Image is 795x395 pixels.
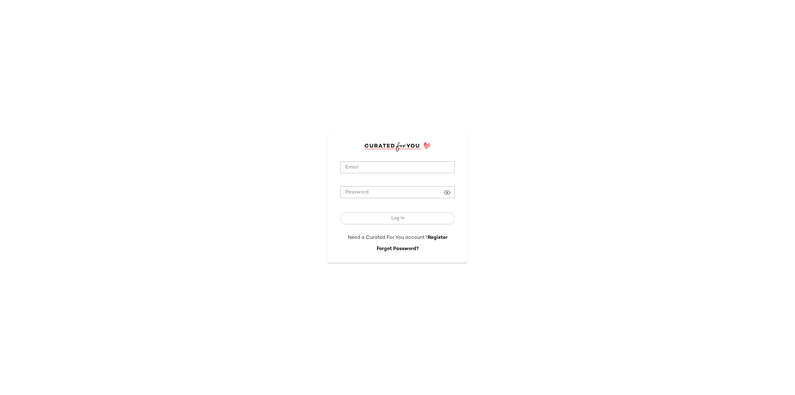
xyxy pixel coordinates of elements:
[428,235,447,240] a: Register
[348,235,428,240] span: Need a Curated For You account?
[340,212,455,224] button: Log In
[377,246,419,252] a: Forgot Password?
[364,142,431,151] img: cfy_login_logo.DGdB1djN.svg
[391,216,404,221] span: Log In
